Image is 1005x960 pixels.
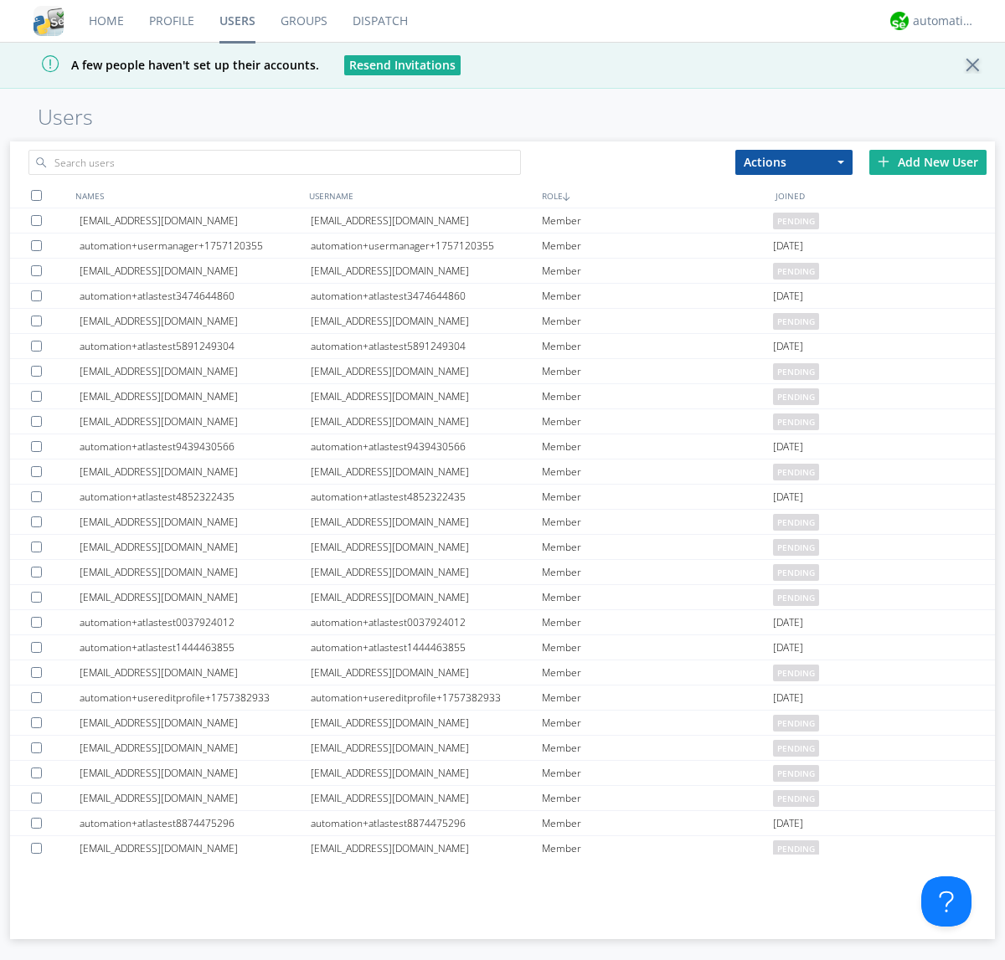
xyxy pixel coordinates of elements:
[80,208,311,233] div: [EMAIL_ADDRESS][DOMAIN_NAME]
[344,55,461,75] button: Resend Invitations
[10,259,995,284] a: [EMAIL_ADDRESS][DOMAIN_NAME][EMAIL_ADDRESS][DOMAIN_NAME]Memberpending
[311,761,542,785] div: [EMAIL_ADDRESS][DOMAIN_NAME]
[311,610,542,634] div: automation+atlastest0037924012
[542,685,773,710] div: Member
[305,183,539,208] div: USERNAME
[538,183,771,208] div: ROLE
[542,811,773,835] div: Member
[311,334,542,358] div: automation+atlastest5891249304
[878,156,889,167] img: plus.svg
[80,434,311,459] div: automation+atlastest9439430566
[773,564,819,581] span: pending
[542,434,773,459] div: Member
[542,309,773,333] div: Member
[10,610,995,635] a: automation+atlastest0037924012automation+atlastest0037924012Member[DATE]
[542,535,773,559] div: Member
[542,711,773,735] div: Member
[311,409,542,434] div: [EMAIL_ADDRESS][DOMAIN_NAME]
[10,535,995,560] a: [EMAIL_ADDRESS][DOMAIN_NAME][EMAIL_ADDRESS][DOMAIN_NAME]Memberpending
[311,711,542,735] div: [EMAIL_ADDRESS][DOMAIN_NAME]
[10,635,995,660] a: automation+atlastest1444463855automation+atlastest1444463855Member[DATE]
[542,284,773,308] div: Member
[773,284,803,309] span: [DATE]
[773,464,819,480] span: pending
[773,635,803,660] span: [DATE]
[311,510,542,534] div: [EMAIL_ADDRESS][DOMAIN_NAME]
[773,434,803,459] span: [DATE]
[80,309,311,333] div: [EMAIL_ADDRESS][DOMAIN_NAME]
[10,660,995,685] a: [EMAIL_ADDRESS][DOMAIN_NAME][EMAIL_ADDRESS][DOMAIN_NAME]Memberpending
[311,685,542,710] div: automation+usereditprofile+1757382933
[10,736,995,761] a: [EMAIL_ADDRESS][DOMAIN_NAME][EMAIL_ADDRESS][DOMAIN_NAME]Memberpending
[542,635,773,660] div: Member
[80,409,311,434] div: [EMAIL_ADDRESS][DOMAIN_NAME]
[773,665,819,681] span: pending
[80,284,311,308] div: automation+atlastest3474644860
[773,334,803,359] span: [DATE]
[773,589,819,606] span: pending
[773,213,819,229] span: pending
[311,434,542,459] div: automation+atlastest9439430566
[10,585,995,610] a: [EMAIL_ADDRESS][DOMAIN_NAME][EMAIL_ADDRESS][DOMAIN_NAME]Memberpending
[80,259,311,283] div: [EMAIL_ADDRESS][DOMAIN_NAME]
[921,876,971,927] iframe: Toggle Customer Support
[80,359,311,383] div: [EMAIL_ADDRESS][DOMAIN_NAME]
[773,539,819,556] span: pending
[890,12,909,30] img: d2d01cd9b4174d08988066c6d424eccd
[13,57,319,73] span: A few people haven't set up their accounts.
[773,685,803,711] span: [DATE]
[773,610,803,635] span: [DATE]
[311,635,542,660] div: automation+atlastest1444463855
[10,384,995,409] a: [EMAIL_ADDRESS][DOMAIN_NAME][EMAIL_ADDRESS][DOMAIN_NAME]Memberpending
[311,459,542,484] div: [EMAIL_ADDRESS][DOMAIN_NAME]
[10,836,995,861] a: [EMAIL_ADDRESS][DOMAIN_NAME][EMAIL_ADDRESS][DOMAIN_NAME]Memberpending
[913,13,976,29] div: automation+atlas
[735,150,853,175] button: Actions
[311,284,542,308] div: automation+atlastest3474644860
[80,736,311,760] div: [EMAIL_ADDRESS][DOMAIN_NAME]
[773,765,819,782] span: pending
[542,234,773,258] div: Member
[10,811,995,836] a: automation+atlastest8874475296automation+atlastest8874475296Member[DATE]
[542,786,773,810] div: Member
[80,234,311,258] div: automation+usermanager+1757120355
[542,485,773,509] div: Member
[869,150,987,175] div: Add New User
[542,510,773,534] div: Member
[10,334,995,359] a: automation+atlastest5891249304automation+atlastest5891249304Member[DATE]
[542,359,773,383] div: Member
[10,711,995,736] a: [EMAIL_ADDRESS][DOMAIN_NAME][EMAIL_ADDRESS][DOMAIN_NAME]Memberpending
[542,334,773,358] div: Member
[542,610,773,634] div: Member
[773,811,803,836] span: [DATE]
[80,459,311,484] div: [EMAIL_ADDRESS][DOMAIN_NAME]
[773,514,819,531] span: pending
[773,313,819,330] span: pending
[773,740,819,757] span: pending
[10,560,995,585] a: [EMAIL_ADDRESS][DOMAIN_NAME][EMAIL_ADDRESS][DOMAIN_NAME]Memberpending
[10,459,995,485] a: [EMAIL_ADDRESS][DOMAIN_NAME][EMAIL_ADDRESS][DOMAIN_NAME]Memberpending
[542,208,773,233] div: Member
[80,610,311,634] div: automation+atlastest0037924012
[10,409,995,434] a: [EMAIL_ADDRESS][DOMAIN_NAME][EMAIL_ADDRESS][DOMAIN_NAME]Memberpending
[80,510,311,534] div: [EMAIL_ADDRESS][DOMAIN_NAME]
[542,736,773,760] div: Member
[311,535,542,559] div: [EMAIL_ADDRESS][DOMAIN_NAME]
[542,384,773,408] div: Member
[10,761,995,786] a: [EMAIL_ADDRESS][DOMAIN_NAME][EMAIL_ADDRESS][DOMAIN_NAME]Memberpending
[773,388,819,405] span: pending
[80,485,311,509] div: automation+atlastest4852322435
[773,790,819,807] span: pending
[71,183,305,208] div: NAMES
[311,359,542,383] div: [EMAIL_ADDRESS][DOMAIN_NAME]
[80,811,311,835] div: automation+atlastest8874475296
[542,660,773,685] div: Member
[773,413,819,430] span: pending
[80,334,311,358] div: automation+atlastest5891249304
[542,560,773,584] div: Member
[773,234,803,259] span: [DATE]
[311,208,542,233] div: [EMAIL_ADDRESS][DOMAIN_NAME]
[311,560,542,584] div: [EMAIL_ADDRESS][DOMAIN_NAME]
[10,234,995,259] a: automation+usermanager+1757120355automation+usermanager+1757120355Member[DATE]
[311,234,542,258] div: automation+usermanager+1757120355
